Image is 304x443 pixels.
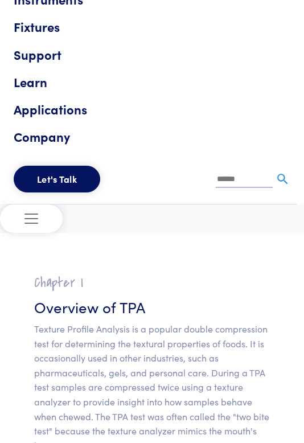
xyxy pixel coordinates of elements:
[14,99,290,120] a: Applications
[34,297,270,317] h3: Overview of TPA
[14,17,290,37] a: Fixtures
[14,126,290,147] a: Company
[14,44,290,65] a: Support
[14,72,290,92] a: Learn
[34,274,270,292] h2: Chapter I
[14,166,100,193] button: Let's Talk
